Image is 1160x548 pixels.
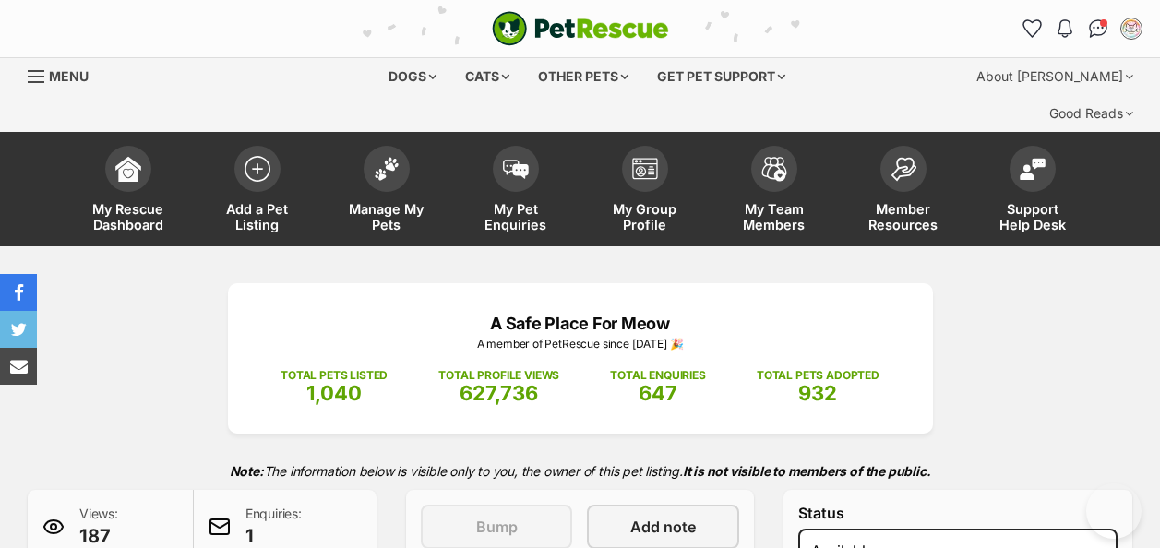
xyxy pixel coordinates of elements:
a: Conversations [1083,14,1113,43]
img: add-pet-listing-icon-0afa8454b4691262ce3f59096e99ab1cd57d4a30225e0717b998d2c9b9846f56.svg [245,156,270,182]
a: My Team Members [710,137,839,246]
p: A member of PetRescue since [DATE] 🎉 [256,336,905,352]
img: chat-41dd97257d64d25036548639549fe6c8038ab92f7586957e7f3b1b290dea8141.svg [1089,19,1108,38]
span: Menu [49,68,89,84]
span: Support Help Desk [991,201,1074,232]
img: manage-my-pets-icon-02211641906a0b7f246fdf0571729dbe1e7629f14944591b6c1af311fb30b64b.svg [374,157,400,181]
span: 627,736 [460,381,538,405]
label: Status [798,505,1118,521]
p: TOTAL PROFILE VIEWS [438,367,559,384]
span: My Rescue Dashboard [87,201,170,232]
iframe: Help Scout Beacon - Open [1086,483,1142,539]
img: notifications-46538b983faf8c2785f20acdc204bb7945ddae34d4c08c2a6579f10ce5e182be.svg [1058,19,1072,38]
span: My Group Profile [604,201,687,232]
button: My account [1117,14,1146,43]
div: Cats [452,58,522,95]
a: Add a Pet Listing [193,137,322,246]
a: Member Resources [839,137,968,246]
a: My Group Profile [580,137,710,246]
span: My Pet Enquiries [474,201,557,232]
div: Good Reads [1036,95,1146,132]
p: TOTAL PETS ADOPTED [757,367,879,384]
strong: It is not visible to members of the public. [683,463,931,479]
p: A Safe Place For Meow [256,311,905,336]
span: Manage My Pets [345,201,428,232]
a: Support Help Desk [968,137,1097,246]
img: help-desk-icon-fdf02630f3aa405de69fd3d07c3f3aa587a6932b1a1747fa1d2bba05be0121f9.svg [1020,158,1046,180]
div: Dogs [376,58,449,95]
a: Manage My Pets [322,137,451,246]
a: Menu [28,58,102,91]
ul: Account quick links [1017,14,1146,43]
img: pet-enquiries-icon-7e3ad2cf08bfb03b45e93fb7055b45f3efa6380592205ae92323e6603595dc1f.svg [503,160,529,180]
span: Member Resources [862,201,945,232]
span: 647 [639,381,677,405]
p: TOTAL PETS LISTED [281,367,388,384]
p: The information below is visible only to you, the owner of this pet listing. [28,452,1132,490]
img: logo-cat-932fe2b9b8326f06289b0f2fb663e598f794de774fb13d1741a6617ecf9a85b4.svg [492,11,669,46]
span: My Team Members [733,201,816,232]
a: My Rescue Dashboard [64,137,193,246]
a: Favourites [1017,14,1046,43]
a: PetRescue [492,11,669,46]
span: Add note [630,516,696,538]
p: TOTAL ENQUIRIES [610,367,705,384]
img: group-profile-icon-3fa3cf56718a62981997c0bc7e787c4b2cf8bcc04b72c1350f741eb67cf2f40e.svg [632,158,658,180]
div: Other pets [525,58,641,95]
span: Add a Pet Listing [216,201,299,232]
img: A Safe Place For Meow profile pic [1122,19,1141,38]
div: About [PERSON_NAME] [963,58,1146,95]
img: dashboard-icon-eb2f2d2d3e046f16d808141f083e7271f6b2e854fb5c12c21221c1fb7104beca.svg [115,156,141,182]
span: 932 [798,381,837,405]
div: Get pet support [644,58,798,95]
img: member-resources-icon-8e73f808a243e03378d46382f2149f9095a855e16c252ad45f914b54edf8863c.svg [891,157,916,182]
strong: Note: [230,463,264,479]
img: team-members-icon-5396bd8760b3fe7c0b43da4ab00e1e3bb1a5d9ba89233759b79545d2d3fc5d0d.svg [761,157,787,181]
a: My Pet Enquiries [451,137,580,246]
span: Bump [476,516,518,538]
button: Notifications [1050,14,1080,43]
span: 1,040 [306,381,362,405]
